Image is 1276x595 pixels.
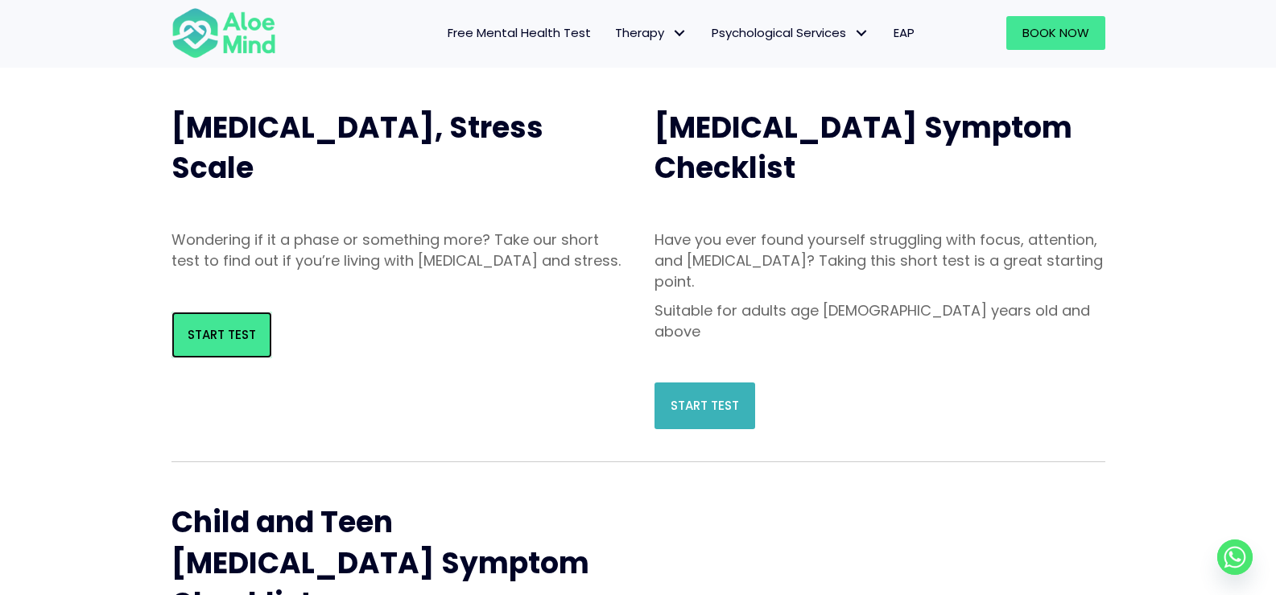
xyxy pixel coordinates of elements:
p: Suitable for adults age [DEMOGRAPHIC_DATA] years old and above [655,300,1105,342]
span: Free Mental Health Test [448,24,591,41]
span: Start Test [188,326,256,343]
a: Book Now [1006,16,1105,50]
a: Start Test [655,382,755,429]
img: Aloe mind Logo [171,6,276,60]
a: Psychological ServicesPsychological Services: submenu [700,16,882,50]
p: Have you ever found yourself struggling with focus, attention, and [MEDICAL_DATA]? Taking this sh... [655,229,1105,292]
span: Psychological Services: submenu [850,22,873,45]
nav: Menu [297,16,927,50]
span: Start Test [671,397,739,414]
span: EAP [894,24,915,41]
a: EAP [882,16,927,50]
a: Free Mental Health Test [436,16,603,50]
a: Whatsapp [1217,539,1253,575]
span: Therapy [615,24,688,41]
span: [MEDICAL_DATA], Stress Scale [171,107,543,188]
p: Wondering if it a phase or something more? Take our short test to find out if you’re living with ... [171,229,622,271]
a: TherapyTherapy: submenu [603,16,700,50]
a: Start Test [171,312,272,358]
span: Psychological Services [712,24,869,41]
span: [MEDICAL_DATA] Symptom Checklist [655,107,1072,188]
span: Therapy: submenu [668,22,692,45]
span: Book Now [1022,24,1089,41]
